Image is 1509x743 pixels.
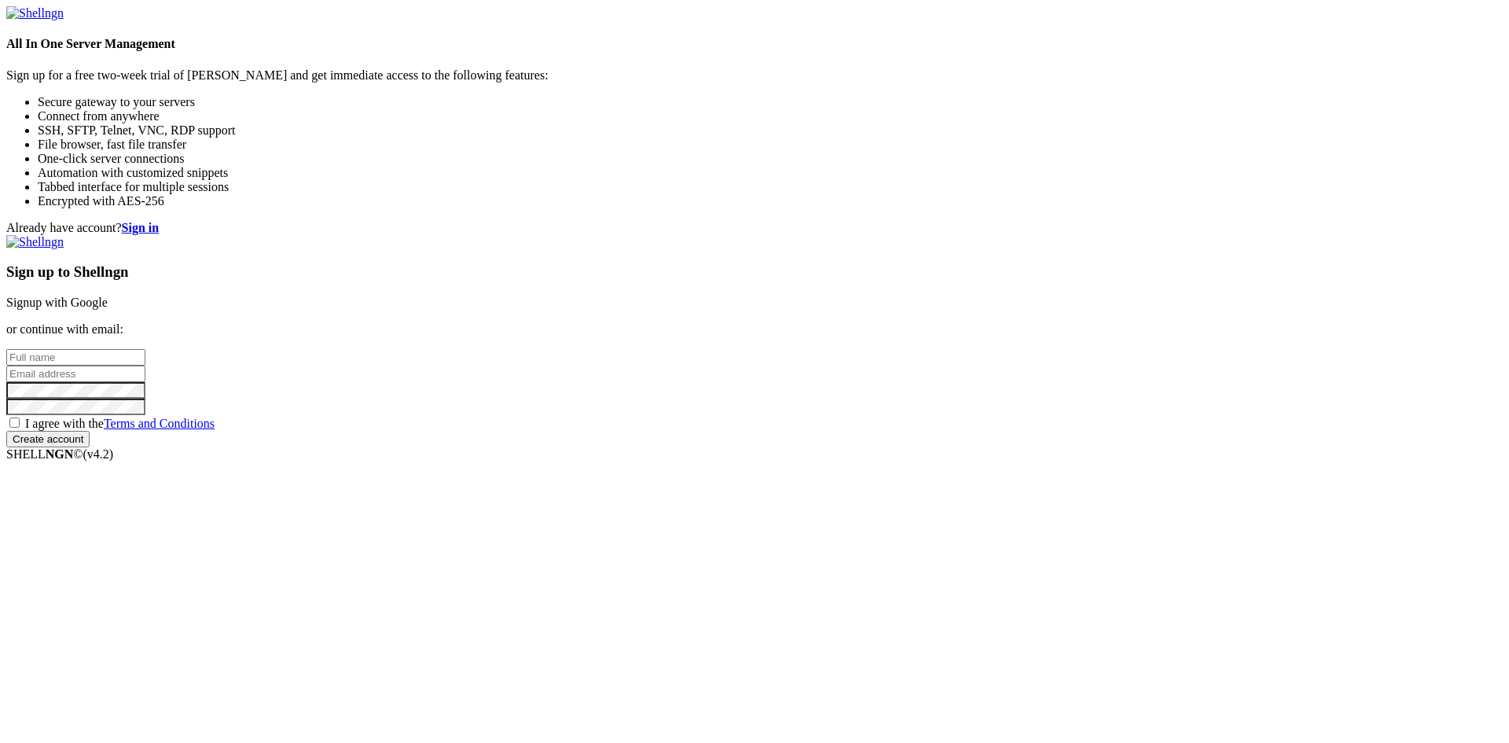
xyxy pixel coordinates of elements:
li: File browser, fast file transfer [38,138,1503,152]
span: I agree with the [25,417,215,430]
img: Shellngn [6,6,64,20]
input: Create account [6,431,90,447]
input: Email address [6,366,145,382]
input: Full name [6,349,145,366]
span: SHELL © [6,447,113,461]
li: Automation with customized snippets [38,166,1503,180]
p: or continue with email: [6,322,1503,337]
li: Secure gateway to your servers [38,95,1503,109]
h3: Sign up to Shellngn [6,263,1503,281]
li: SSH, SFTP, Telnet, VNC, RDP support [38,123,1503,138]
h4: All In One Server Management [6,37,1503,51]
li: Encrypted with AES-256 [38,194,1503,208]
input: I agree with theTerms and Conditions [9,417,20,428]
a: Terms and Conditions [104,417,215,430]
img: Shellngn [6,235,64,249]
li: One-click server connections [38,152,1503,166]
b: NGN [46,447,74,461]
li: Connect from anywhere [38,109,1503,123]
p: Sign up for a free two-week trial of [PERSON_NAME] and get immediate access to the following feat... [6,68,1503,83]
li: Tabbed interface for multiple sessions [38,180,1503,194]
a: Sign in [122,221,160,234]
span: 4.2.0 [83,447,114,461]
a: Signup with Google [6,296,108,309]
div: Already have account? [6,221,1503,235]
